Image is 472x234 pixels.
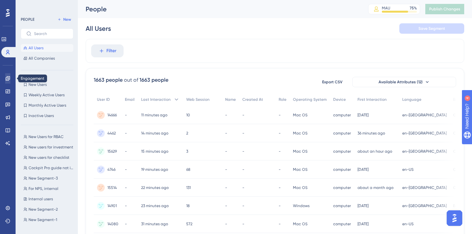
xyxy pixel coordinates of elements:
span: New users for checklist [29,155,69,160]
span: - [279,131,281,136]
span: - [225,167,227,172]
span: computer [333,221,351,227]
span: - [242,203,244,208]
button: New Segment-3 [21,174,77,182]
span: Chrome [453,167,467,172]
span: Web Session [186,97,210,102]
input: Search [34,31,68,36]
button: New [55,16,73,23]
span: en-[GEOGRAPHIC_DATA] [402,149,447,154]
span: New Users for RBAC [29,134,64,139]
span: 14666 [107,112,117,118]
span: Mac OS [293,131,308,136]
span: - [125,112,127,118]
span: Created At [242,97,263,102]
span: Mac OS [293,185,308,190]
span: 131 [186,185,191,190]
span: 14901 [107,203,117,208]
button: New users for investment [21,143,77,151]
span: - [125,131,127,136]
span: 4462 [107,131,116,136]
iframe: UserGuiding AI Assistant Launcher [445,208,464,228]
span: - [125,167,127,172]
span: Mac OS [293,112,308,118]
span: Mac OS [293,221,308,227]
span: 15629 [107,149,117,154]
time: [DATE] [357,167,369,172]
span: Chrome [453,112,467,118]
span: Monthly Active Users [29,103,66,108]
time: 11 minutes ago [141,113,167,117]
span: User ID [97,97,110,102]
span: Browser [453,97,467,102]
span: Name [225,97,236,102]
span: - [125,149,127,154]
span: en-[GEOGRAPHIC_DATA] [402,131,447,136]
time: 14 minutes ago [141,131,168,135]
span: - [279,167,281,172]
span: computer [333,167,351,172]
span: Cockpit Pro guide not interacted [29,165,75,170]
span: - [242,167,244,172]
span: Chrome [453,185,467,190]
div: 4 [45,3,47,8]
div: 75 % [410,6,417,11]
span: Operating System [293,97,327,102]
span: Windows [293,203,309,208]
div: PEOPLE [21,17,34,22]
span: - [225,149,227,154]
span: New Segment-2 [29,207,58,212]
time: 15 minutes ago [141,149,168,154]
span: All Companies [29,56,55,61]
button: Internal users [21,195,77,203]
button: Inactive Users [21,112,73,120]
span: Weekly Active Users [29,92,65,98]
span: 3 [186,149,188,154]
span: en-US [402,167,414,172]
div: All Users [86,24,111,33]
span: Language [402,97,421,102]
span: - [242,149,244,154]
span: 10 [186,112,190,118]
time: [DATE] [357,222,369,226]
div: People [86,5,352,14]
div: MAU [382,6,390,11]
span: - [279,149,281,154]
span: Mac OS [293,167,308,172]
time: about a month ago [357,185,393,190]
span: - [125,203,127,208]
span: Role [279,97,286,102]
span: First Interaction [357,97,387,102]
button: Monthly Active Users [21,101,73,109]
span: New [63,17,71,22]
span: 14080 [107,221,118,227]
span: New users for investment [29,145,73,150]
span: computer [333,112,351,118]
span: Internal users [29,196,53,202]
span: 18 [186,203,190,208]
span: Last Interaction [141,97,171,102]
span: - [225,221,227,227]
span: - [242,112,244,118]
span: Chrome [453,149,467,154]
span: - [279,203,281,208]
button: Cockpit Pro guide not interacted [21,164,77,172]
time: 19 minutes ago [141,167,168,172]
span: - [225,112,227,118]
span: Save Segment [418,26,445,31]
button: New Users [21,81,73,88]
button: New users for checklist [21,154,77,161]
span: 4746 [107,167,115,172]
button: Publish Changes [425,4,464,14]
span: Mac OS [293,149,308,154]
span: - [279,185,281,190]
span: Chrome [453,131,467,136]
time: about an hour ago [357,149,392,154]
span: Available Attributes (12) [379,79,423,85]
button: New Segment-2 [21,205,77,213]
span: computer [333,185,351,190]
time: 36 minutes ago [357,131,385,135]
span: - [279,221,281,227]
